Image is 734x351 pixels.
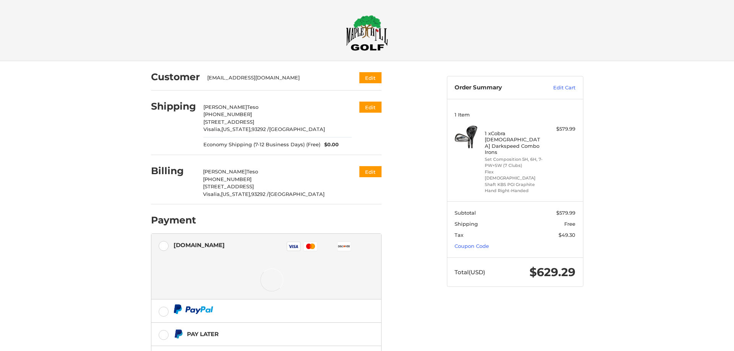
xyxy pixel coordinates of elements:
[485,169,543,181] li: Flex [DEMOGRAPHIC_DATA]
[485,130,543,155] h4: 1 x Cobra [DEMOGRAPHIC_DATA] Darkspeed Combo Irons
[556,210,575,216] span: $579.99
[455,243,489,249] a: Coupon Code
[455,221,478,227] span: Shipping
[151,165,196,177] h2: Billing
[203,119,254,125] span: [STREET_ADDRESS]
[252,126,269,132] span: 93292 /
[151,71,200,83] h2: Customer
[269,191,325,197] span: [GEOGRAPHIC_DATA]
[359,166,382,177] button: Edit
[545,125,575,133] div: $579.99
[564,221,575,227] span: Free
[455,210,476,216] span: Subtotal
[559,232,575,238] span: $49.30
[320,141,339,149] span: $0.00
[346,15,388,51] img: Maple Hill Golf
[203,126,221,132] span: Visalia,
[485,181,543,188] li: Shaft KBS PGI Graphite
[151,100,196,112] h2: Shipping
[359,72,382,83] button: Edit
[269,126,325,132] span: [GEOGRAPHIC_DATA]
[537,84,575,92] a: Edit Cart
[203,111,252,117] span: [PHONE_NUMBER]
[671,330,734,351] iframe: Google Customer Reviews
[455,232,463,238] span: Tax
[455,269,485,276] span: Total (USD)
[529,265,575,279] span: $629.29
[203,168,247,175] span: [PERSON_NAME]
[203,183,254,189] span: [STREET_ADDRESS]
[247,104,258,110] span: Teso
[187,328,219,340] div: Pay Later
[174,304,213,314] img: PayPal icon
[203,104,247,110] span: [PERSON_NAME]
[485,188,543,194] li: Hand Right-Handed
[174,329,183,339] img: Pay Later icon
[359,102,382,113] button: Edit
[203,141,320,149] span: Economy Shipping (7-12 Business Days) (Free)
[221,191,251,197] span: [US_STATE],
[151,214,196,226] h2: Payment
[455,84,537,92] h3: Order Summary
[221,126,252,132] span: [US_STATE],
[251,191,269,197] span: 93292 /
[485,156,543,169] li: Set Composition 5H, 6H, 7-PW+SW (7 Clubs)
[203,191,221,197] span: Visalia,
[455,112,575,118] h3: 1 Item
[207,74,344,82] div: [EMAIL_ADDRESS][DOMAIN_NAME]
[203,176,252,182] span: [PHONE_NUMBER]
[247,168,258,175] span: Teso
[174,239,225,251] div: [DOMAIN_NAME]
